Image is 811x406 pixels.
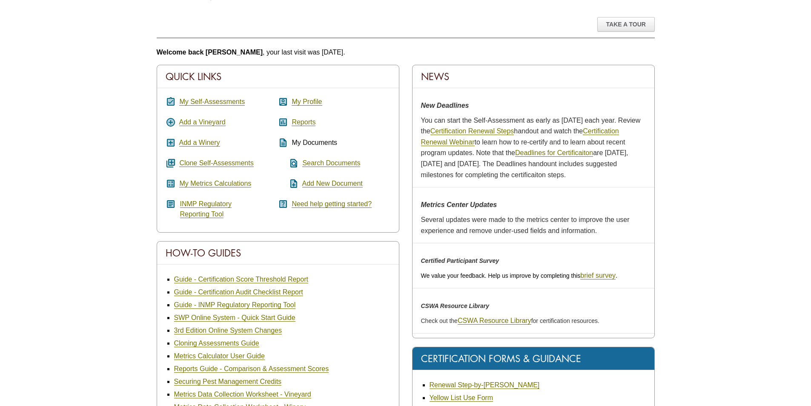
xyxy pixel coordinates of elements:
a: INMP RegulatoryReporting Tool [180,200,232,218]
a: Certification Renewal Steps [430,127,514,135]
a: Reports [292,118,315,126]
a: Guide - Certification Audit Checklist Report [174,288,303,296]
i: help_center [278,199,288,209]
span: My Documents [292,139,337,146]
strong: Metrics Center Updates [421,201,497,208]
a: 3rd Edition Online System Changes [174,327,282,334]
i: account_box [278,97,288,107]
div: Certification Forms & Guidance [413,347,654,370]
i: queue [166,158,176,168]
span: Check out the for certification resources. [421,317,599,324]
a: Guide - Certification Score Threshold Report [174,276,308,283]
a: Add a Vineyard [179,118,226,126]
a: Reports Guide - Comparison & Assessment Scores [174,365,329,373]
a: Guide - INMP Regulatory Reporting Tool [174,301,296,309]
div: News [413,65,654,88]
div: Take A Tour [597,17,655,32]
span: Several updates were made to the metrics center to improve the user experience and remove under-u... [421,216,630,234]
a: Clone Self-Assessments [179,159,253,167]
em: Certified Participant Survey [421,257,499,264]
a: My Metrics Calculations [179,180,251,187]
i: assignment_turned_in [166,97,176,107]
a: Need help getting started? [292,200,372,208]
i: add_circle [166,117,176,127]
a: Add a Winery [179,139,220,147]
a: Metrics Calculator User Guide [174,352,265,360]
a: Search Documents [302,159,360,167]
a: Yellow List Use Form [430,394,493,402]
p: You can start the Self-Assessment as early as [DATE] each year. Review the handout and watch the ... [421,115,646,181]
a: My Self-Assessments [179,98,245,106]
div: How-To Guides [157,242,399,265]
i: assessment [278,117,288,127]
b: Welcome back [PERSON_NAME] [157,49,263,56]
em: CSWA Resource Library [421,302,490,309]
i: article [166,199,176,209]
a: Metrics Data Collection Worksheet - Vineyard [174,391,311,398]
a: Certification Renewal Webinar [421,127,619,146]
a: Securing Pest Management Credits [174,378,282,386]
i: add_box [166,138,176,148]
a: Deadlines for Certificaiton [515,149,593,157]
i: find_in_page [278,158,299,168]
p: , your last visit was [DATE]. [157,47,655,58]
a: My Profile [292,98,322,106]
a: brief survey [580,272,616,279]
div: Quick Links [157,65,399,88]
a: SWP Online System - Quick Start Guide [174,314,295,322]
a: CSWA Resource Library [458,317,531,325]
i: calculate [166,179,176,189]
i: description [278,138,288,148]
a: Add New Document [302,180,363,187]
span: We value your feedback. Help us improve by completing this . [421,272,617,279]
a: Cloning Assessments Guide [174,340,259,347]
a: Renewal Step-by-[PERSON_NAME] [430,381,540,389]
i: note_add [278,179,299,189]
strong: New Deadlines [421,102,469,109]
